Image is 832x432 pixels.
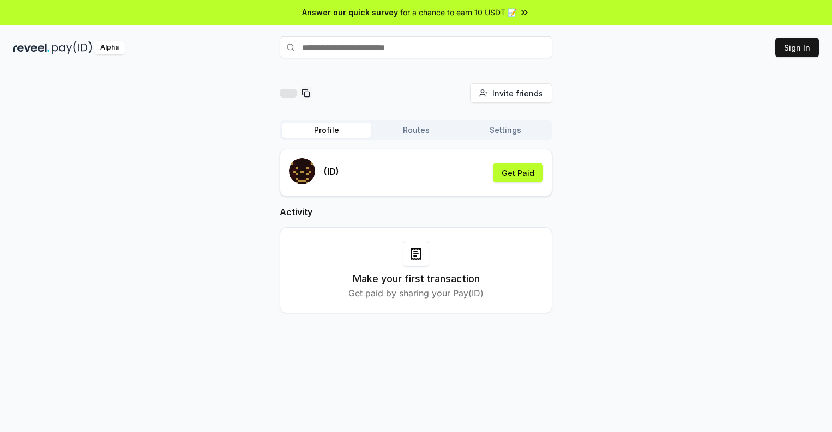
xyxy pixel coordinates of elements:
img: reveel_dark [13,41,50,54]
span: Answer our quick survey [302,7,398,18]
button: Profile [282,123,371,138]
div: Alpha [94,41,125,54]
img: pay_id [52,41,92,54]
span: for a chance to earn 10 USDT 📝 [400,7,517,18]
button: Routes [371,123,461,138]
button: Invite friends [470,83,552,103]
button: Sign In [775,38,819,57]
h3: Make your first transaction [353,271,480,287]
span: Invite friends [492,88,543,99]
p: (ID) [324,165,339,178]
button: Get Paid [493,163,543,182]
p: Get paid by sharing your Pay(ID) [348,287,484,300]
h2: Activity [280,205,552,218]
button: Settings [461,123,550,138]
